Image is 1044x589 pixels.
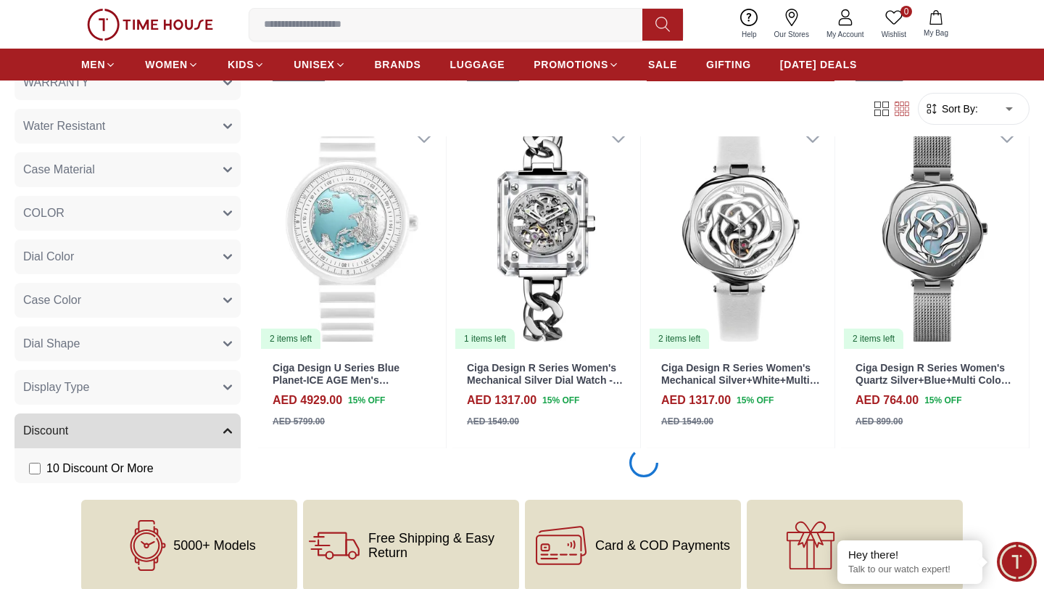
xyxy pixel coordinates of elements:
[939,102,978,116] span: Sort By:
[737,394,774,407] span: 15 % OFF
[848,564,971,576] p: Talk to our watch expert!
[841,113,1029,350] img: Ciga Design R Series Women's Quartz Silver+Blue+Multi Color Dial Watch - R012-SISI-W3
[14,108,241,143] button: Water Resistant
[542,394,579,407] span: 15 % OFF
[848,548,971,562] div: Hey there!
[706,57,751,72] span: GIFTING
[997,542,1037,582] div: Chat Widget
[23,291,81,308] span: Case Color
[452,113,640,350] a: Ciga Design R Series Women's Mechanical Silver Dial Watch - R032-CS01-W5WH1 items left
[918,28,954,38] span: My Bag
[145,57,188,72] span: WOMEN
[14,326,241,361] button: Dial Shape
[821,29,870,40] span: My Account
[173,538,256,553] span: 5000+ Models
[23,421,68,439] span: Discount
[647,113,834,350] img: Ciga Design R Series Women's Mechanical Silver+White+Multi Color Dial Watch - R022-SISI-W1
[661,362,820,398] a: Ciga Design R Series Women's Mechanical Silver+White+Multi Color Dial Watch - R022-SISI-W1
[534,57,608,72] span: PROMOTIONS
[81,52,116,78] a: MEN
[14,65,241,99] button: WARRANTY
[534,52,619,78] a: PROMOTIONS
[29,462,41,474] input: 10 Discount Or More
[23,378,89,395] span: Display Type
[87,9,213,41] img: ...
[855,392,919,409] h4: AED 764.00
[452,113,640,350] img: Ciga Design R Series Women's Mechanical Silver Dial Watch - R032-CS01-W5WH
[23,160,95,178] span: Case Material
[450,57,505,72] span: LUGGAGE
[844,329,903,349] div: 2 items left
[368,531,513,560] span: Free Shipping & Easy Return
[595,538,730,553] span: Card & COD Payments
[467,392,536,409] h4: AED 1317.00
[650,329,709,349] div: 2 items left
[294,52,345,78] a: UNISEX
[768,29,815,40] span: Our Stores
[46,459,154,477] span: 10 Discount Or More
[23,117,105,134] span: Water Resistant
[766,6,818,43] a: Our Stores
[23,73,89,91] span: WARRANTY
[14,282,241,317] button: Case Color
[876,29,912,40] span: Wishlist
[733,6,766,43] a: Help
[23,204,65,221] span: COLOR
[661,392,731,409] h4: AED 1317.00
[14,195,241,230] button: COLOR
[924,394,961,407] span: 15 % OFF
[273,392,342,409] h4: AED 4929.00
[915,7,957,41] button: My Bag
[845,538,924,553] span: Gift Wrapping
[348,394,385,407] span: 15 % OFF
[14,239,241,273] button: Dial Color
[273,362,413,410] a: Ciga Design U Series Blue Planet-ICE AGE Men's Mechanical Blue Dial Watch - U032-WU01-W5W7W
[841,113,1029,350] a: Ciga Design R Series Women's Quartz Silver+Blue+Multi Color Dial Watch - R012-SISI-W32 items left
[375,57,421,72] span: BRANDS
[855,362,1011,398] a: Ciga Design R Series Women's Quartz Silver+Blue+Multi Color Dial Watch - R012-SISI-W3
[855,415,903,428] div: AED 899.00
[450,52,505,78] a: LUGGAGE
[647,113,834,350] a: Ciga Design R Series Women's Mechanical Silver+White+Multi Color Dial Watch - R022-SISI-W12 items...
[23,247,74,265] span: Dial Color
[467,362,623,398] a: Ciga Design R Series Women's Mechanical Silver Dial Watch - R032-CS01-W5WH
[258,113,446,350] img: Ciga Design U Series Blue Planet-ICE AGE Men's Mechanical Blue Dial Watch - U032-WU01-W5W7W
[467,415,519,428] div: AED 1549.00
[14,369,241,404] button: Display Type
[261,329,320,349] div: 2 items left
[661,415,713,428] div: AED 1549.00
[294,57,334,72] span: UNISEX
[648,52,677,78] a: SALE
[375,52,421,78] a: BRANDS
[14,152,241,186] button: Case Material
[23,334,80,352] span: Dial Shape
[736,29,763,40] span: Help
[924,102,978,116] button: Sort By:
[258,113,446,350] a: Ciga Design U Series Blue Planet-ICE AGE Men's Mechanical Blue Dial Watch - U032-WU01-W5W7W2 item...
[780,52,857,78] a: [DATE] DEALS
[81,57,105,72] span: MEN
[228,57,254,72] span: KIDS
[648,57,677,72] span: SALE
[455,329,515,349] div: 1 items left
[873,6,915,43] a: 0Wishlist
[780,57,857,72] span: [DATE] DEALS
[273,415,325,428] div: AED 5799.00
[228,52,265,78] a: KIDS
[145,52,199,78] a: WOMEN
[706,52,751,78] a: GIFTING
[900,6,912,17] span: 0
[14,413,241,448] button: Discount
